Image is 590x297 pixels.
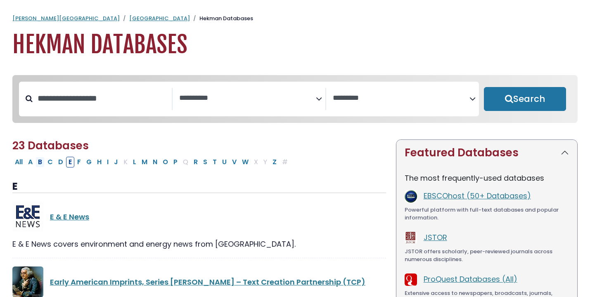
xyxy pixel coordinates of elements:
[191,157,200,167] button: Filter Results R
[179,94,316,103] textarea: Search
[33,92,172,105] input: Search database by title or keyword
[56,157,66,167] button: Filter Results D
[12,75,578,123] nav: Search filters
[220,157,229,167] button: Filter Results U
[201,157,210,167] button: Filter Results S
[104,157,111,167] button: Filter Results I
[95,157,104,167] button: Filter Results H
[129,14,190,22] a: [GEOGRAPHIC_DATA]
[12,181,386,193] h3: E
[45,157,55,167] button: Filter Results C
[84,157,94,167] button: Filter Results G
[424,232,447,243] a: JSTOR
[333,94,469,103] textarea: Search
[210,157,219,167] button: Filter Results T
[12,14,120,22] a: [PERSON_NAME][GEOGRAPHIC_DATA]
[12,138,89,153] span: 23 Databases
[12,156,291,167] div: Alpha-list to filter by first letter of database name
[396,140,577,166] button: Featured Databases
[26,157,35,167] button: Filter Results A
[50,212,89,222] a: E & E News
[160,157,171,167] button: Filter Results O
[130,157,139,167] button: Filter Results L
[190,14,253,23] li: Hekman Databases
[12,238,386,250] div: E & E News covers environment and energy news from [GEOGRAPHIC_DATA].
[171,157,180,167] button: Filter Results P
[150,157,160,167] button: Filter Results N
[239,157,251,167] button: Filter Results W
[75,157,83,167] button: Filter Results F
[424,191,531,201] a: EBSCOhost (50+ Databases)
[66,157,74,167] button: Filter Results E
[50,277,365,287] a: Early American Imprints, Series [PERSON_NAME] – Text Creation Partnership (TCP)
[36,157,45,167] button: Filter Results B
[230,157,239,167] button: Filter Results V
[111,157,121,167] button: Filter Results J
[405,172,569,184] p: The most frequently-used databases
[424,274,517,284] a: ProQuest Databases (All)
[139,157,150,167] button: Filter Results M
[405,247,569,264] div: JSTOR offers scholarly, peer-reviewed journals across numerous disciplines.
[12,14,578,23] nav: breadcrumb
[12,157,25,167] button: All
[270,157,279,167] button: Filter Results Z
[484,87,566,111] button: Submit for Search Results
[12,31,578,59] h1: Hekman Databases
[405,206,569,222] div: Powerful platform with full-text databases and popular information.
